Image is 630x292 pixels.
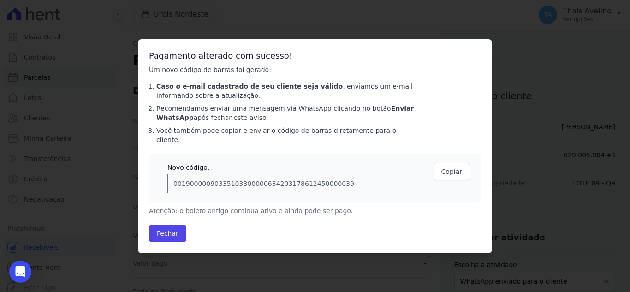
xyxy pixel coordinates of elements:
[167,163,361,172] div: Novo código:
[156,126,415,144] li: Você também pode copiar e enviar o código de barras diretamente para o cliente.
[156,105,414,121] strong: Enviar WhatsApp
[9,261,31,283] div: Open Intercom Messenger
[156,104,415,122] li: Recomendamos enviar uma mensagem via WhatsApp clicando no botão após fechar este aviso.
[167,174,361,193] input: 00190000090335103300000634203178612450000039835
[149,65,415,74] p: Um novo código de barras foi gerado:
[149,50,481,61] h3: Pagamento alterado com sucesso!
[149,225,186,242] button: Fechar
[434,163,470,180] button: Copiar
[156,82,415,100] li: , enviamos um e-mail informando sobre a atualização.
[149,206,415,215] p: Atenção: o boleto antigo continua ativo e ainda pode ser pago.
[156,83,343,90] strong: Caso o e-mail cadastrado de seu cliente seja válido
